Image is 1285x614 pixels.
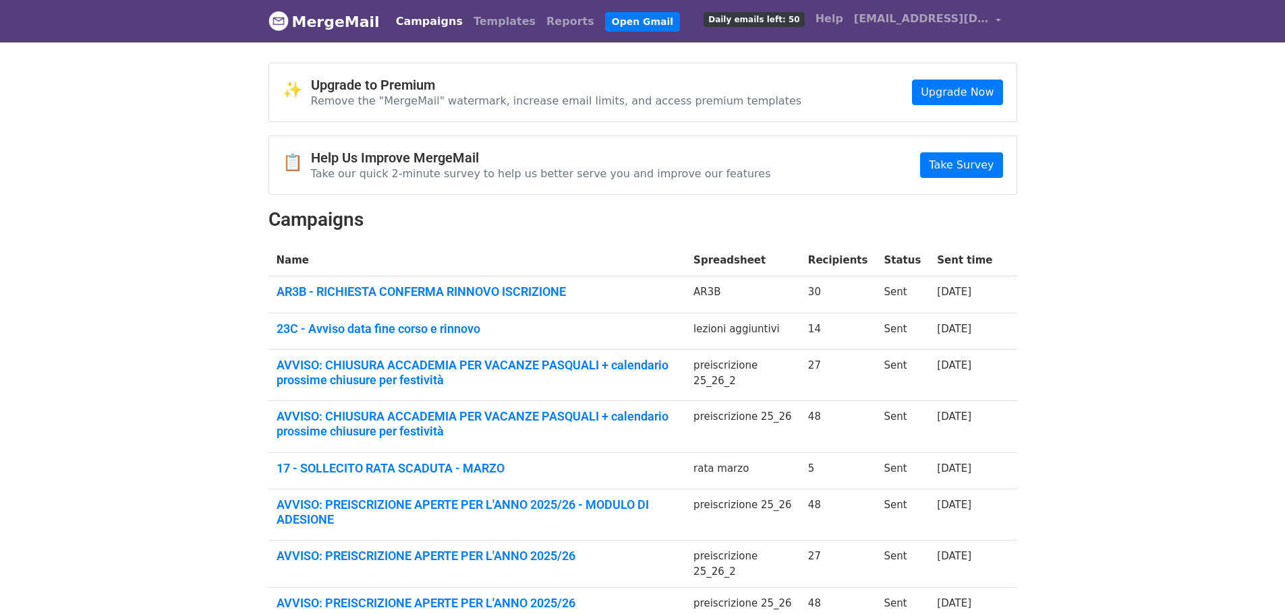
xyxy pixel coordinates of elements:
td: preiscrizione 25_26 [685,489,800,541]
a: AVVISO: PREISCRIZIONE APERTE PER L'ANNO 2025/26 - MODULO DI ADESIONE [277,497,678,526]
td: preiscrizione 25_26_2 [685,541,800,588]
td: Sent [876,401,929,452]
a: Daily emails left: 50 [698,5,809,32]
a: [EMAIL_ADDRESS][DOMAIN_NAME] [849,5,1006,37]
td: Sent [876,276,929,313]
a: Take Survey [920,152,1002,178]
td: 27 [800,541,876,588]
td: Sent [876,452,929,489]
a: [DATE] [937,499,971,511]
td: preiscrizione 25_26_2 [685,350,800,401]
a: AVVISO: PREISCRIZIONE APERTE PER L'ANNO 2025/26 [277,549,678,563]
td: Sent [876,313,929,350]
a: [DATE] [937,597,971,609]
th: Recipients [800,245,876,276]
a: Open Gmail [605,12,680,32]
span: ✨ [283,80,311,100]
td: AR3B [685,276,800,313]
a: [DATE] [937,359,971,371]
td: rata marzo [685,452,800,489]
span: Daily emails left: 50 [704,12,804,27]
a: Campaigns [391,8,468,35]
p: Remove the "MergeMail" watermark, increase email limits, and access premium templates [311,94,802,108]
td: 48 [800,489,876,541]
h2: Campaigns [268,208,1017,231]
td: 48 [800,401,876,452]
img: MergeMail logo [268,11,289,31]
a: AR3B - RICHIESTA CONFERMA RINNOVO ISCRIZIONE [277,284,678,299]
td: Sent [876,541,929,588]
a: [DATE] [937,286,971,298]
td: Sent [876,489,929,541]
a: [DATE] [937,323,971,335]
h4: Upgrade to Premium [311,77,802,93]
span: 📋 [283,153,311,173]
td: 27 [800,350,876,401]
td: preiscrizione 25_26 [685,401,800,452]
a: Upgrade Now [912,80,1002,105]
a: 23C - Avviso data fine corso e rinnovo [277,321,678,336]
a: [DATE] [937,550,971,562]
a: Help [810,5,849,32]
td: Sent [876,350,929,401]
td: 5 [800,452,876,489]
th: Spreadsheet [685,245,800,276]
a: [DATE] [937,462,971,474]
h4: Help Us Improve MergeMail [311,150,771,166]
a: AVVISO: PREISCRIZIONE APERTE PER L'ANNO 2025/26 [277,596,678,611]
a: AVVISO: CHIUSURA ACCADEMIA PER VACANZE PASQUALI + calendario prossime chiusure per festività [277,358,678,387]
a: Templates [468,8,541,35]
p: Take our quick 2-minute survey to help us better serve you and improve our features [311,166,771,181]
a: AVVISO: CHIUSURA ACCADEMIA PER VACANZE PASQUALI + calendario prossime chiusure per festività [277,409,678,438]
th: Name [268,245,686,276]
a: MergeMail [268,7,380,36]
td: lezioni aggiuntivi [685,313,800,350]
td: 14 [800,313,876,350]
th: Sent time [929,245,1000,276]
a: Reports [541,8,600,35]
a: 17 - SOLLECITO RATA SCADUTA - MARZO [277,461,678,476]
a: [DATE] [937,410,971,423]
th: Status [876,245,929,276]
td: 30 [800,276,876,313]
span: [EMAIL_ADDRESS][DOMAIN_NAME] [854,11,989,27]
